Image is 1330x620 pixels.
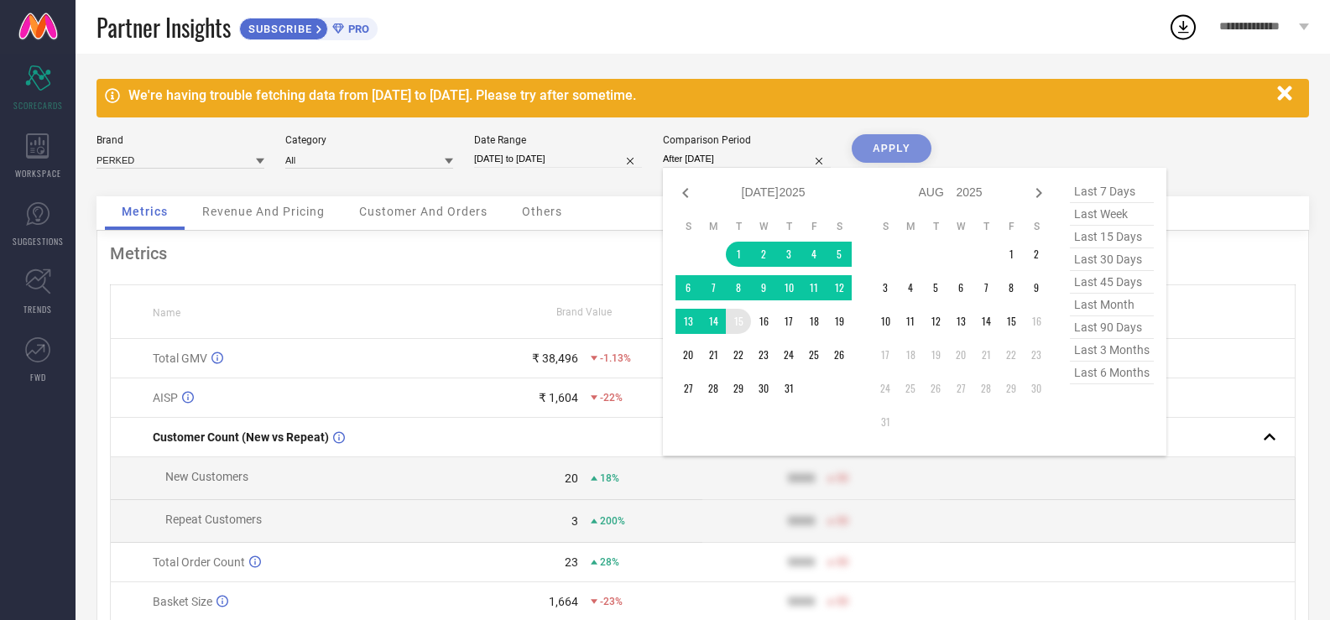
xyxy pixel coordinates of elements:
th: Sunday [675,220,701,233]
td: Wed Aug 13 2025 [948,309,973,334]
span: -23% [600,596,623,607]
div: 9999 [788,514,815,528]
span: SUBSCRIBE [240,23,316,35]
div: Comparison Period [663,134,831,146]
td: Wed Jul 30 2025 [751,376,776,401]
td: Tue Aug 26 2025 [923,376,948,401]
td: Wed Aug 06 2025 [948,275,973,300]
td: Fri Aug 08 2025 [999,275,1024,300]
span: 50 [837,515,848,527]
div: Category [285,134,453,146]
td: Thu Aug 14 2025 [973,309,999,334]
div: 3 [571,514,578,528]
td: Sat Aug 09 2025 [1024,275,1049,300]
span: FWD [30,371,46,383]
span: Basket Size [153,595,212,608]
td: Mon Jul 28 2025 [701,376,726,401]
td: Fri Jul 11 2025 [801,275,827,300]
td: Fri Aug 01 2025 [999,242,1024,267]
div: Open download list [1168,12,1198,42]
span: last 7 days [1070,180,1154,203]
th: Wednesday [751,220,776,233]
td: Tue Jul 22 2025 [726,342,751,367]
th: Saturday [827,220,852,233]
span: Brand Value [556,306,612,318]
td: Sun Jul 27 2025 [675,376,701,401]
span: TRENDS [23,303,52,315]
div: We're having trouble fetching data from [DATE] to [DATE]. Please try after sometime. [128,87,1269,103]
span: 18% [600,472,619,484]
td: Thu Aug 21 2025 [973,342,999,367]
th: Monday [898,220,923,233]
span: Customer Count (New vs Repeat) [153,430,329,444]
span: last 6 months [1070,362,1154,384]
td: Sat Aug 23 2025 [1024,342,1049,367]
td: Wed Jul 02 2025 [751,242,776,267]
span: PRO [344,23,369,35]
th: Thursday [973,220,999,233]
th: Friday [801,220,827,233]
span: 28% [600,556,619,568]
div: 1,664 [549,595,578,608]
td: Sun Aug 10 2025 [873,309,898,334]
th: Friday [999,220,1024,233]
div: 9999 [788,555,815,569]
a: SUBSCRIBEPRO [239,13,378,40]
th: Sunday [873,220,898,233]
td: Sun Jul 20 2025 [675,342,701,367]
td: Sat Aug 16 2025 [1024,309,1049,334]
div: Brand [96,134,264,146]
td: Mon Jul 07 2025 [701,275,726,300]
td: Sun Jul 13 2025 [675,309,701,334]
td: Wed Jul 23 2025 [751,342,776,367]
span: last month [1070,294,1154,316]
td: Thu Jul 17 2025 [776,309,801,334]
div: Previous month [675,183,696,203]
td: Fri Aug 15 2025 [999,309,1024,334]
div: Next month [1029,183,1049,203]
td: Thu Jul 31 2025 [776,376,801,401]
td: Tue Jul 15 2025 [726,309,751,334]
td: Tue Aug 05 2025 [923,275,948,300]
th: Tuesday [726,220,751,233]
td: Fri Aug 22 2025 [999,342,1024,367]
span: SCORECARDS [13,99,63,112]
th: Monday [701,220,726,233]
input: Select date range [474,150,642,168]
td: Sun Aug 03 2025 [873,275,898,300]
td: Fri Jul 25 2025 [801,342,827,367]
div: ₹ 1,604 [539,391,578,404]
div: Metrics [110,243,1296,263]
td: Wed Aug 27 2025 [948,376,973,401]
div: 9999 [788,472,815,485]
span: -1.13% [600,352,631,364]
span: Total GMV [153,352,207,365]
td: Tue Jul 01 2025 [726,242,751,267]
td: Sat Jul 12 2025 [827,275,852,300]
td: Tue Aug 12 2025 [923,309,948,334]
span: last 3 months [1070,339,1154,362]
span: 50 [837,596,848,607]
span: Partner Insights [96,10,231,44]
td: Tue Jul 29 2025 [726,376,751,401]
th: Wednesday [948,220,973,233]
td: Wed Aug 20 2025 [948,342,973,367]
td: Thu Aug 28 2025 [973,376,999,401]
span: New Customers [165,470,248,483]
span: SUGGESTIONS [13,235,64,247]
div: ₹ 38,496 [532,352,578,365]
td: Thu Jul 24 2025 [776,342,801,367]
td: Mon Jul 21 2025 [701,342,726,367]
div: 23 [565,555,578,569]
td: Fri Jul 18 2025 [801,309,827,334]
span: last week [1070,203,1154,226]
td: Sat Aug 30 2025 [1024,376,1049,401]
td: Fri Aug 29 2025 [999,376,1024,401]
td: Wed Jul 09 2025 [751,275,776,300]
td: Sat Jul 05 2025 [827,242,852,267]
td: Thu Aug 07 2025 [973,275,999,300]
td: Mon Aug 04 2025 [898,275,923,300]
span: AISP [153,391,178,404]
td: Mon Aug 25 2025 [898,376,923,401]
th: Thursday [776,220,801,233]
